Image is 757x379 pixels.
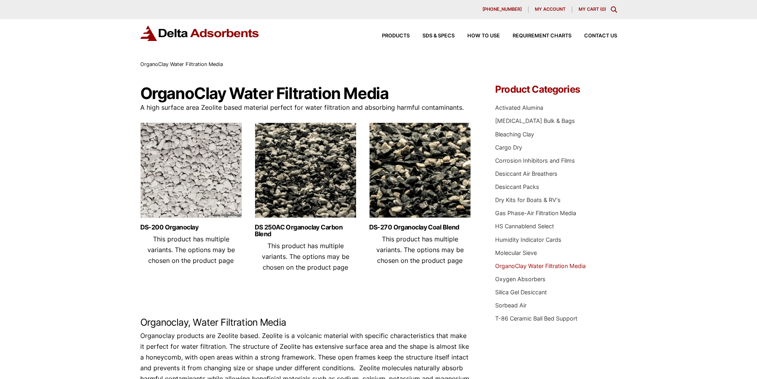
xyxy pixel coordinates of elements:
a: Products [369,33,410,39]
a: Desiccant Air Breathers [495,170,558,177]
span: How to Use [467,33,500,39]
a: Sorbead Air [495,302,527,309]
span: My account [535,7,565,12]
p: A high surface area Zeolite based material perfect for water filtration and absorbing harmful con... [140,102,472,113]
span: This product has multiple variants. The options may be chosen on the product page [147,235,235,264]
a: HS Cannablend Select [495,223,554,229]
a: Silica Gel Desiccant [495,289,547,295]
span: Products [382,33,410,39]
span: This product has multiple variants. The options may be chosen on the product page [376,235,464,264]
a: My Cart (0) [579,6,606,12]
h2: Organoclay, Water Filtration Media [140,317,472,328]
a: Corrosion Inhibitors and Films [495,157,575,164]
a: DS 250AC Organoclay Carbon Blend [255,224,356,237]
a: Contact Us [571,33,617,39]
span: 0 [602,6,604,12]
a: Cargo Dry [495,144,522,151]
a: Dry Kits for Boats & RV's [495,196,561,203]
a: DS-270 Organoclay Coal Blend [369,224,471,231]
a: Desiccant Packs [495,183,539,190]
span: This product has multiple variants. The options may be chosen on the product page [262,242,349,271]
span: [PHONE_NUMBER] [482,7,522,12]
h4: Product Categories [495,85,617,94]
span: SDS & SPECS [422,33,455,39]
a: Molecular Sieve [495,249,537,256]
div: Toggle Modal Content [611,6,617,13]
img: Delta Adsorbents [140,25,259,41]
a: How to Use [455,33,500,39]
a: [MEDICAL_DATA] Bulk & Bags [495,117,575,124]
span: OrganoClay Water Filtration Media [140,61,223,67]
a: Gas Phase-Air Filtration Media [495,210,576,216]
a: Bleaching Clay [495,131,534,138]
span: Requirement Charts [513,33,571,39]
span: Contact Us [584,33,617,39]
a: Humidity Indicator Cards [495,236,561,243]
a: Oxygen Absorbers [495,276,546,282]
a: My account [529,6,572,13]
a: [PHONE_NUMBER] [476,6,529,13]
a: OrganoClay Water Filtration Media [495,262,586,269]
a: Activated Alumina [495,104,543,111]
a: SDS & SPECS [410,33,455,39]
a: DS-200 Organoclay [140,224,242,231]
h1: OrganoClay Water Filtration Media [140,85,472,102]
a: T-86 Ceramic Ball Bed Support [495,315,577,322]
a: Requirement Charts [500,33,571,39]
